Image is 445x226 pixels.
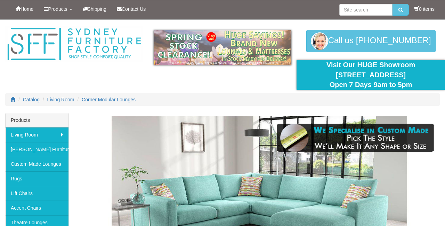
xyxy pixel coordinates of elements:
a: Shipping [78,0,112,18]
a: Custom Made Lounges [6,157,68,171]
img: Sydney Furniture Factory [5,26,143,62]
a: Accent Chairs [6,201,68,215]
li: 0 items [414,6,435,13]
a: Home [10,0,39,18]
a: Living Room [6,127,68,142]
span: Shipping [88,6,107,12]
a: Lift Chairs [6,186,68,201]
a: Products [39,0,77,18]
span: Home [21,6,33,12]
img: spring-sale.gif [154,30,292,65]
a: Catalog [23,97,40,102]
a: Contact Us [112,0,151,18]
a: Rugs [6,171,68,186]
a: [PERSON_NAME] Furniture [6,142,68,157]
span: Contact Us [122,6,146,12]
input: Site search [339,4,393,16]
a: Corner Modular Lounges [82,97,136,102]
div: Visit Our HUGE Showroom [STREET_ADDRESS] Open 7 Days 9am to 5pm [302,60,440,90]
div: Products [6,113,68,127]
span: Products [48,6,67,12]
a: Living Room [47,97,74,102]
